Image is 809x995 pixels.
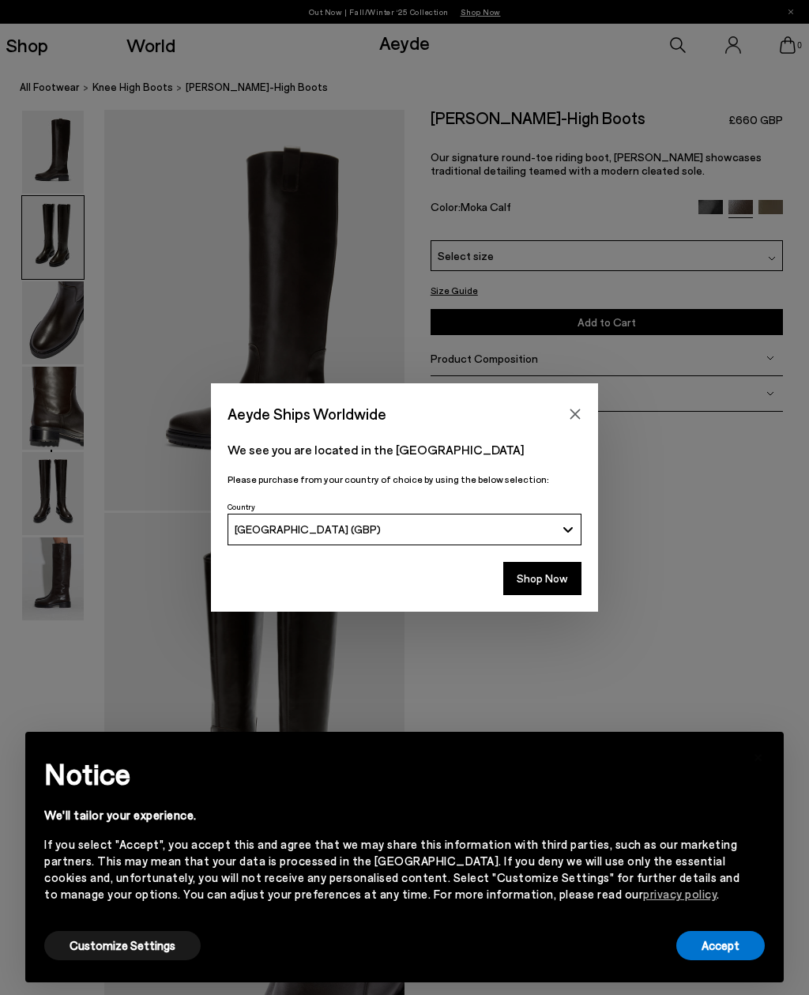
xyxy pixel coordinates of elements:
[228,440,581,459] p: We see you are located in the [GEOGRAPHIC_DATA]
[563,402,587,426] button: Close
[228,472,581,487] p: Please purchase from your country of choice by using the below selection:
[235,522,381,536] span: [GEOGRAPHIC_DATA] (GBP)
[739,737,777,775] button: Close this notice
[753,744,764,767] span: ×
[676,931,765,960] button: Accept
[643,887,717,901] a: privacy policy
[44,931,201,960] button: Customize Settings
[44,836,739,903] div: If you select "Accept", you accept this and agree that we may share this information with third p...
[44,753,739,794] h2: Notice
[228,400,386,428] span: Aeyde Ships Worldwide
[228,502,255,511] span: Country
[503,562,581,595] button: Shop Now
[44,807,739,824] div: We'll tailor your experience.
